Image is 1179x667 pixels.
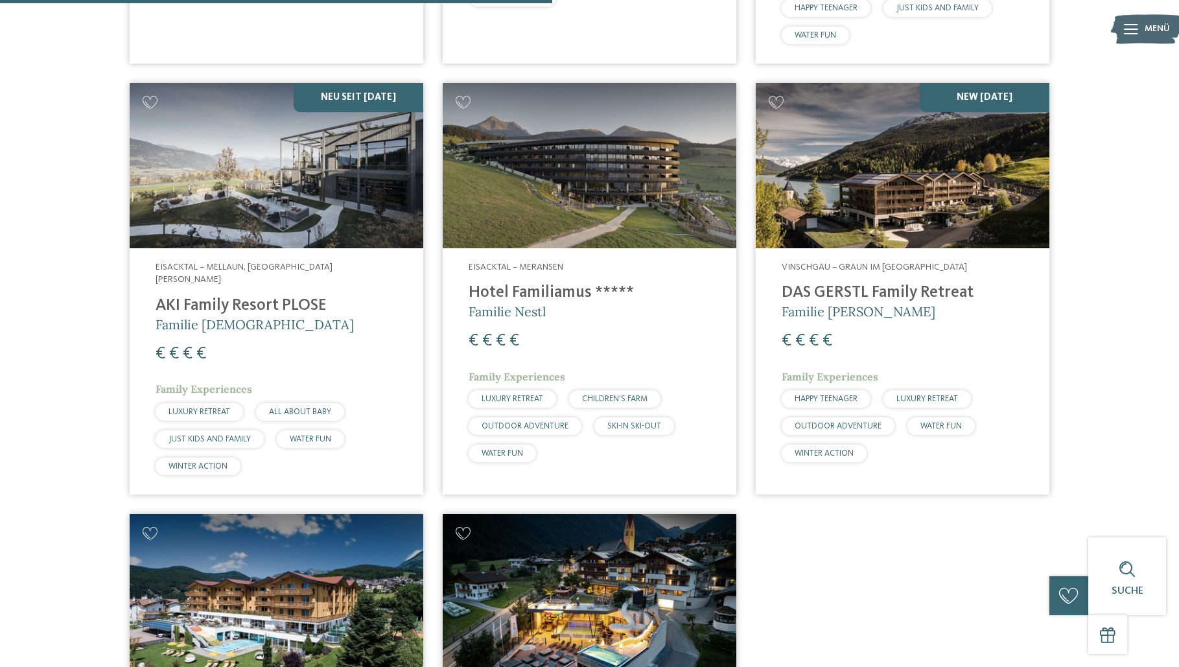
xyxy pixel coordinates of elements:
[795,333,805,349] span: €
[469,303,546,320] span: Familie Nestl
[782,283,1023,303] h4: DAS GERSTL Family Retreat
[169,462,228,471] span: WINTER ACTION
[795,31,836,40] span: WATER FUN
[582,395,648,403] span: CHILDREN’S FARM
[896,4,979,12] span: JUST KIDS AND FAMILY
[482,333,492,349] span: €
[443,83,736,248] img: Familienhotels gesucht? Hier findet ihr die besten!
[896,395,958,403] span: LUXURY RETREAT
[156,345,165,362] span: €
[169,345,179,362] span: €
[482,422,568,430] span: OUTDOOR ADVENTURE
[156,296,397,316] h4: AKI Family Resort PLOSE
[1112,586,1143,596] span: Suche
[795,4,858,12] span: HAPPY TEENAGER
[756,83,1049,495] a: Familienhotels gesucht? Hier findet ihr die besten! NEW [DATE] Vinschgau – Graun im [GEOGRAPHIC_D...
[782,303,935,320] span: Familie [PERSON_NAME]
[156,316,354,333] span: Familie [DEMOGRAPHIC_DATA]
[130,83,423,495] a: Familienhotels gesucht? Hier findet ihr die besten! NEU seit [DATE] Eisacktal – Mellaun, [GEOGRAP...
[496,333,506,349] span: €
[183,345,193,362] span: €
[482,449,523,458] span: WATER FUN
[795,449,854,458] span: WINTER ACTION
[169,408,230,416] span: LUXURY RETREAT
[169,435,251,443] span: JUST KIDS AND FAMILY
[196,345,206,362] span: €
[290,435,331,443] span: WATER FUN
[782,370,878,383] span: Family Experiences
[156,263,333,285] span: Eisacktal – Mellaun, [GEOGRAPHIC_DATA][PERSON_NAME]
[809,333,819,349] span: €
[443,83,736,495] a: Familienhotels gesucht? Hier findet ihr die besten! Eisacktal – Meransen Hotel Familiamus ***** F...
[269,408,331,416] span: ALL ABOUT BABY
[482,395,543,403] span: LUXURY RETREAT
[782,333,791,349] span: €
[782,263,967,272] span: Vinschgau – Graun im [GEOGRAPHIC_DATA]
[795,395,858,403] span: HAPPY TEENAGER
[469,263,563,272] span: Eisacktal – Meransen
[469,370,565,383] span: Family Experiences
[130,83,423,248] img: Familienhotels gesucht? Hier findet ihr die besten!
[156,382,252,395] span: Family Experiences
[795,422,881,430] span: OUTDOOR ADVENTURE
[469,333,478,349] span: €
[509,333,519,349] span: €
[920,422,962,430] span: WATER FUN
[607,422,661,430] span: SKI-IN SKI-OUT
[756,83,1049,248] img: Familienhotels gesucht? Hier findet ihr die besten!
[823,333,832,349] span: €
